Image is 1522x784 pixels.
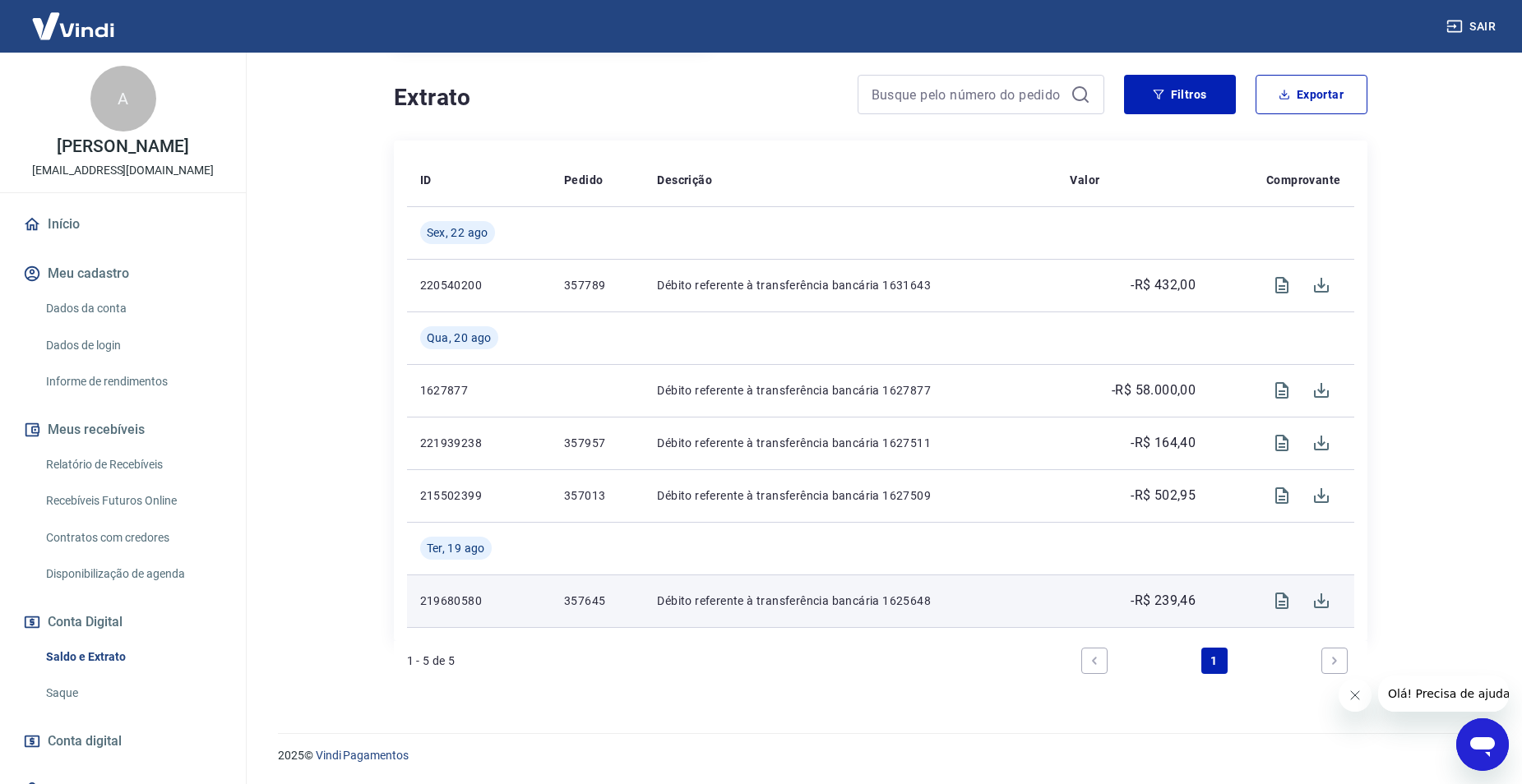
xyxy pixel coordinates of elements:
[90,66,156,131] div: A
[1302,581,1341,620] span: Download
[1339,679,1372,712] iframe: Fechar mensagem
[420,172,432,188] p: ID
[20,604,226,640] button: Conta Digital
[20,256,226,292] button: Meu cadastro
[1262,265,1302,305] span: Visualizar
[420,487,538,504] p: 215502399
[316,749,409,762] a: Vindi Pagamentos
[420,435,538,451] p: 221939238
[1131,433,1196,453] p: -R$ 164,40
[427,224,488,241] span: Sex, 22 ago
[657,277,1043,293] p: Débito referente à transferência bancária 1631643
[39,521,226,555] a: Contratos com credores
[564,172,603,188] p: Pedido
[39,329,226,362] a: Dados de login
[1070,172,1099,188] p: Valor
[427,540,485,556] span: Ter, 19 ago
[1262,371,1302,410] span: Visualizar
[657,382,1043,399] p: Débito referente à transferência bancária 1627877
[872,82,1064,107] input: Busque pelo número do pedido
[564,435,631,451] p: 357957
[564,487,631,504] p: 357013
[39,557,226,591] a: Disponibilização de agenda
[657,487,1043,504] p: Débito referente à transferência bancária 1627509
[39,448,226,482] a: Relatório de Recebíveis
[657,593,1043,609] p: Débito referente à transferência bancária 1625648
[1378,676,1509,712] iframe: Mensagem da empresa
[1131,591,1196,611] p: -R$ 239,46
[1131,486,1196,505] p: -R$ 502,95
[564,277,631,293] p: 357789
[407,653,456,669] p: 1 - 5 de 5
[1302,371,1341,410] span: Download
[1081,648,1108,674] a: Previous page
[1262,476,1302,515] span: Visualizar
[32,162,214,179] p: [EMAIL_ADDRESS][DOMAIN_NAME]
[394,81,838,114] h4: Extrato
[564,593,631,609] p: 357645
[1075,641,1354,680] ul: Pagination
[1321,648,1348,674] a: Next page
[657,435,1043,451] p: Débito referente à transferência bancária 1627511
[20,1,127,51] img: Vindi
[1131,275,1196,295] p: -R$ 432,00
[420,593,538,609] p: 219680580
[1443,12,1502,42] button: Sair
[39,365,226,399] a: Informe de rendimentos
[657,172,712,188] p: Descrição
[1124,75,1236,114] button: Filtros
[1262,423,1302,463] span: Visualizar
[10,12,138,25] span: Olá! Precisa de ajuda?
[1302,423,1341,463] span: Download
[1256,75,1367,114] button: Exportar
[420,277,538,293] p: 220540200
[427,330,492,346] span: Qua, 20 ago
[39,484,226,518] a: Recebíveis Futuros Online
[39,676,226,710] a: Saque
[39,292,226,325] a: Dados da conta
[1201,648,1228,674] a: Page 1 is your current page
[48,730,122,753] span: Conta digital
[1266,172,1340,188] p: Comprovante
[20,723,226,759] a: Conta digital
[278,747,1483,764] p: 2025 ©
[1456,718,1509,771] iframe: Botão para abrir a janela de mensagens
[1302,265,1341,305] span: Download
[20,412,226,448] button: Meus recebíveis
[57,138,188,155] p: [PERSON_NAME]
[1302,476,1341,515] span: Download
[1262,581,1302,620] span: Visualizar
[420,382,538,399] p: 1627877
[20,206,226,242] a: Início
[1112,380,1196,400] p: -R$ 58.000,00
[39,640,226,674] a: Saldo e Extrato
